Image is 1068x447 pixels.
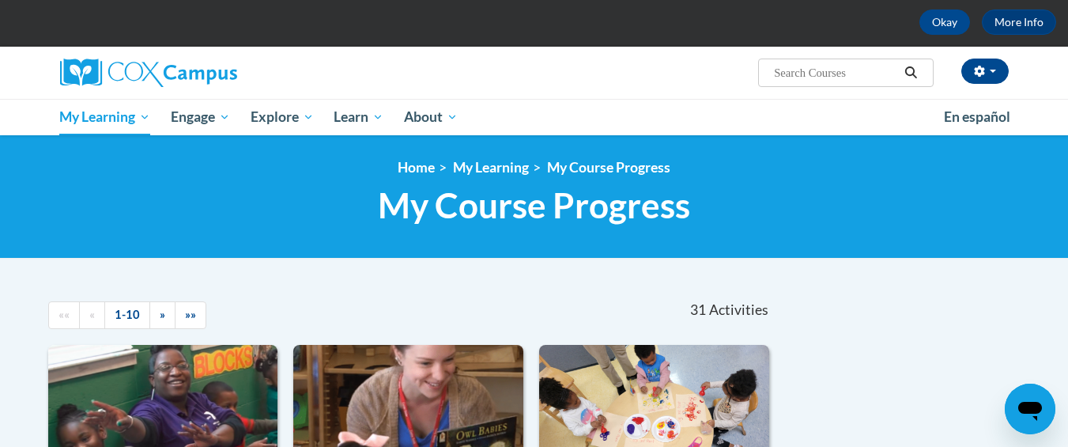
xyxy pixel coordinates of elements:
span: About [404,108,458,127]
span: «« [58,308,70,321]
a: Explore [240,99,324,135]
a: About [394,99,468,135]
a: End [175,301,206,329]
a: My Learning [453,159,529,176]
a: Engage [160,99,240,135]
span: My Course Progress [378,184,690,226]
a: Learn [323,99,394,135]
button: Search [899,63,923,82]
input: Search Courses [772,63,899,82]
a: Home [398,159,435,176]
span: En español [944,108,1010,125]
a: Begining [48,301,80,329]
span: »» [185,308,196,321]
span: Learn [334,108,383,127]
a: Cox Campus [60,59,360,87]
div: Main menu [36,99,1032,135]
a: 1-10 [104,301,150,329]
span: My Learning [59,108,150,127]
span: 31 [690,301,706,319]
a: En español [934,100,1021,134]
span: Explore [251,108,314,127]
button: Account Settings [961,59,1009,84]
span: « [89,308,95,321]
a: Previous [79,301,105,329]
a: My Course Progress [547,159,670,176]
span: Activities [709,301,768,319]
iframe: Button to launch messaging window [1005,384,1055,434]
button: Okay [919,9,970,35]
a: Next [149,301,175,329]
span: Engage [171,108,230,127]
a: More Info [982,9,1056,35]
a: My Learning [50,99,161,135]
img: Cox Campus [60,59,237,87]
span: » [160,308,165,321]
